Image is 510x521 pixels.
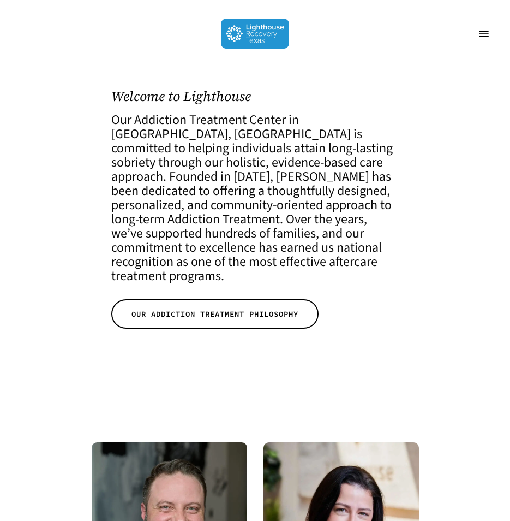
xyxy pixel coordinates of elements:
a: Navigation Menu [473,28,495,39]
span: OUR ADDICTION TREATMENT PHILOSOPHY [131,309,298,319]
a: OUR ADDICTION TREATMENT PHILOSOPHY [111,299,319,329]
h4: Our Addiction Treatment Center in [GEOGRAPHIC_DATA], [GEOGRAPHIC_DATA] is committed to helping in... [111,113,399,283]
img: Lighthouse Recovery Texas [221,19,289,49]
h1: Welcome to Lighthouse [111,88,399,104]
